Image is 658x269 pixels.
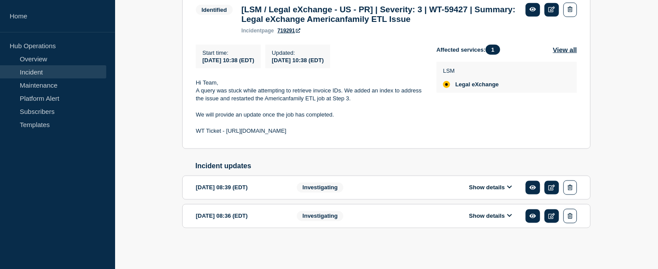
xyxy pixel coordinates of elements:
span: Affected services: [437,45,505,55]
span: [DATE] 10:38 (EDT) [202,57,254,64]
p: A query was stuck while attempting to retrieve invoice IDs. We added an index to address the issu... [196,87,423,103]
p: page [242,28,274,34]
span: Legal eXchange [456,81,499,88]
h3: [LSM / Legal eXchange - US - PR] | Severity: 3 | WT-59427 | Summary: Legal eXchange Americanfamil... [242,5,517,24]
span: Investigating [297,183,343,193]
span: 1 [486,45,500,55]
span: incident [242,28,262,34]
a: 719291 [278,28,300,34]
button: Show details [466,212,515,220]
div: [DATE] 10:38 (EDT) [272,56,324,64]
h2: Incident updates [195,162,591,170]
button: View all [553,45,577,55]
div: [DATE] 08:36 (EDT) [196,209,284,223]
p: Start time : [202,50,254,56]
div: affected [443,81,450,88]
button: Show details [466,184,515,191]
p: Hi Team, [196,79,423,87]
p: We will provide an update once the job has completed. [196,111,423,119]
span: Investigating [297,211,343,221]
p: WT Ticket - [URL][DOMAIN_NAME] [196,127,423,135]
p: LSM [443,67,499,74]
p: Updated : [272,50,324,56]
div: [DATE] 08:39 (EDT) [196,181,284,195]
span: Identified [196,5,233,15]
